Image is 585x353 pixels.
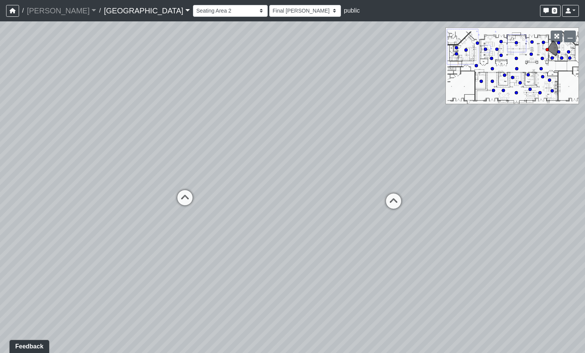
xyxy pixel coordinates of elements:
a: [PERSON_NAME] [27,3,96,18]
a: [GEOGRAPHIC_DATA] [104,3,190,18]
button: 0 [540,5,561,17]
span: / [19,3,27,18]
span: / [96,3,104,18]
span: 0 [552,8,557,14]
iframe: Ybug feedback widget [6,338,51,353]
span: public [344,7,360,14]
